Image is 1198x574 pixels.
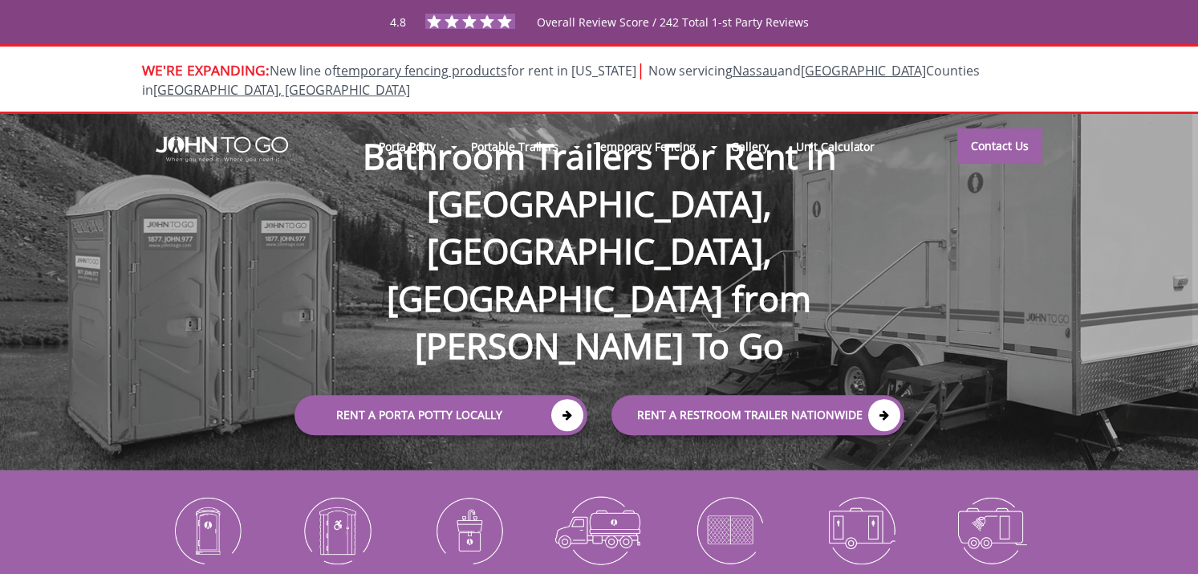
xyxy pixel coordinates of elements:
img: JOHN to go [156,136,288,162]
a: rent a RESTROOM TRAILER Nationwide [611,395,904,435]
h1: Bathroom Trailers For Rent in [GEOGRAPHIC_DATA], [GEOGRAPHIC_DATA], [GEOGRAPHIC_DATA] from [PERSO... [278,81,920,370]
a: Gallery [717,129,782,164]
img: Restroom-Trailers-icon_N.png [807,488,914,572]
img: Shower-Trailers-icon_N.png [938,488,1045,572]
span: WE'RE EXPANDING: [142,60,270,79]
a: temporary fencing products [336,62,507,79]
a: Porta Potty [365,129,449,164]
a: Nassau [733,62,778,79]
span: New line of for rent in [US_STATE] [142,62,980,100]
img: Waste-Services-icon_N.png [546,488,652,572]
span: Overall Review Score / 242 Total 1-st Party Reviews [537,14,809,62]
img: ADA-Accessible-Units-icon_N.png [284,488,391,572]
img: Portable-Toilets-icon_N.png [154,488,261,572]
a: [GEOGRAPHIC_DATA], [GEOGRAPHIC_DATA] [153,81,410,99]
a: Unit Calculator [782,129,889,164]
button: Live Chat [1134,510,1198,574]
img: Portable-Sinks-icon_N.png [415,488,522,572]
a: Contact Us [957,128,1042,164]
a: Temporary Fencing [580,129,709,164]
a: Rent a Porta Potty Locally [294,395,587,435]
a: Portable Trailers [457,129,572,164]
span: 4.8 [390,14,406,30]
img: Temporary-Fencing-cion_N.png [676,488,783,572]
span: | [636,59,645,80]
a: [GEOGRAPHIC_DATA] [801,62,926,79]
